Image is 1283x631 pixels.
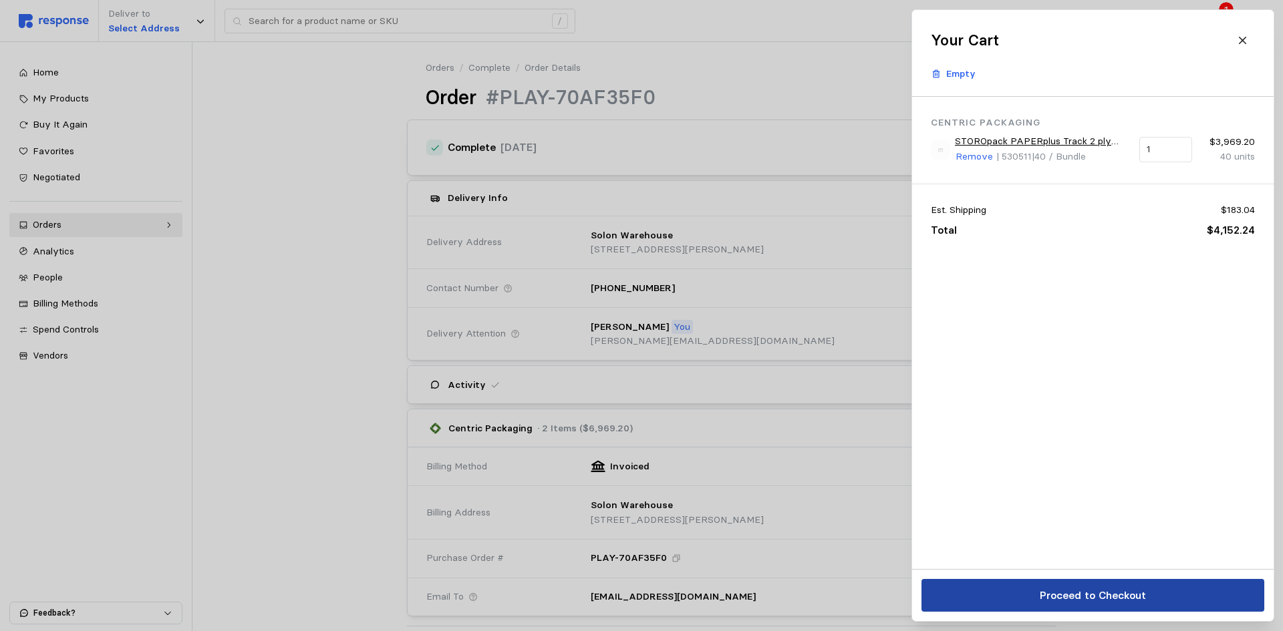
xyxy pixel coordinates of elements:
[956,150,993,164] p: Remove
[931,140,950,160] img: svg%3e
[921,579,1264,612] button: Proceed to Checkout
[1147,138,1184,162] input: Qty
[1206,222,1254,238] p: $4,152.24
[923,61,983,87] button: Empty
[946,67,976,81] p: Empty
[931,30,999,51] h2: Your Cart
[931,116,1255,130] p: Centric Packaging
[955,149,994,165] button: Remove
[1201,150,1254,164] p: 40 units
[1031,150,1085,162] span: | 40 / Bundle
[1220,203,1254,218] p: $183.04
[1201,135,1254,150] p: $3,969.20
[996,150,1031,162] span: | 530511
[1039,587,1145,604] p: Proceed to Checkout
[955,134,1130,149] a: STOROpack PAPERplus Track 2 ply fanfolded 40/40, 900, 16”
[931,222,957,238] p: Total
[931,203,986,218] p: Est. Shipping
